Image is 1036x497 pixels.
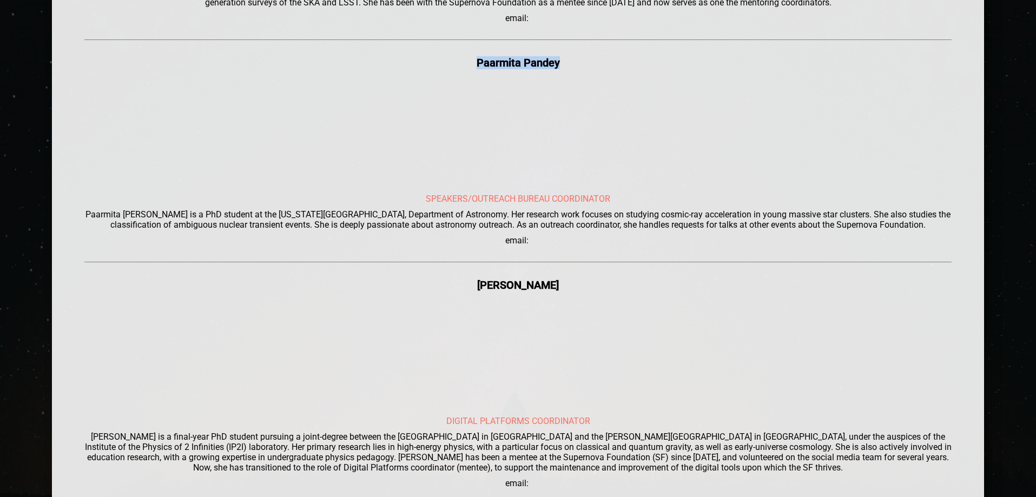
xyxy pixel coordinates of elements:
div: email: [84,235,952,246]
div: Paarmita [PERSON_NAME] is a PhD student at the [US_STATE][GEOGRAPHIC_DATA], Department of Astrono... [84,209,952,230]
div: Speakers/outreach bureau coordinator [84,194,952,204]
div: Paarmita Pandey [84,56,952,69]
div: email: [84,13,952,23]
div: Digital platforms coordinator [84,416,952,426]
div: email: [84,478,952,488]
div: [PERSON_NAME] is a final-year PhD student pursuing a joint-degree between the [GEOGRAPHIC_DATA] i... [84,432,952,473]
div: [PERSON_NAME] [84,279,952,291]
